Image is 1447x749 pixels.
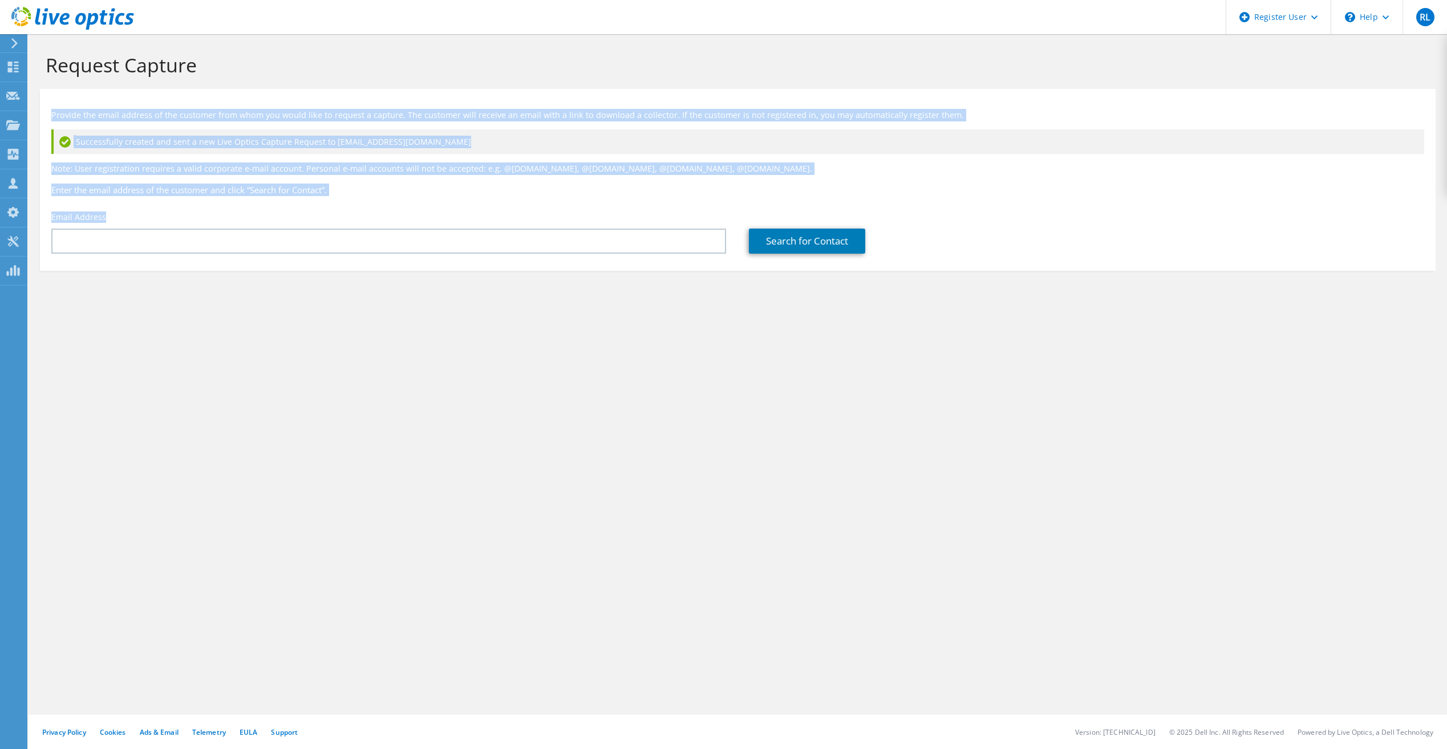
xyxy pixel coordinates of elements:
a: Telemetry [192,727,226,737]
p: Provide the email address of the customer from whom you would like to request a capture. The cust... [51,109,1424,121]
li: Version: [TECHNICAL_ID] [1075,727,1156,737]
a: Cookies [100,727,126,737]
li: © 2025 Dell Inc. All Rights Reserved [1169,727,1284,737]
a: Search for Contact [749,229,865,254]
span: Successfully created and sent a new Live Optics Capture Request to [EMAIL_ADDRESS][DOMAIN_NAME] [76,136,471,148]
span: RL [1416,8,1434,26]
a: Support [271,727,298,737]
h1: Request Capture [46,53,1424,77]
a: Ads & Email [140,727,179,737]
li: Powered by Live Optics, a Dell Technology [1298,727,1433,737]
label: Email Address [51,211,106,223]
a: EULA [240,727,257,737]
svg: \n [1345,12,1355,22]
p: Note: User registration requires a valid corporate e-mail account. Personal e-mail accounts will ... [51,162,1424,175]
h3: Enter the email address of the customer and click “Search for Contact”. [51,184,1424,196]
a: Privacy Policy [42,727,86,737]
